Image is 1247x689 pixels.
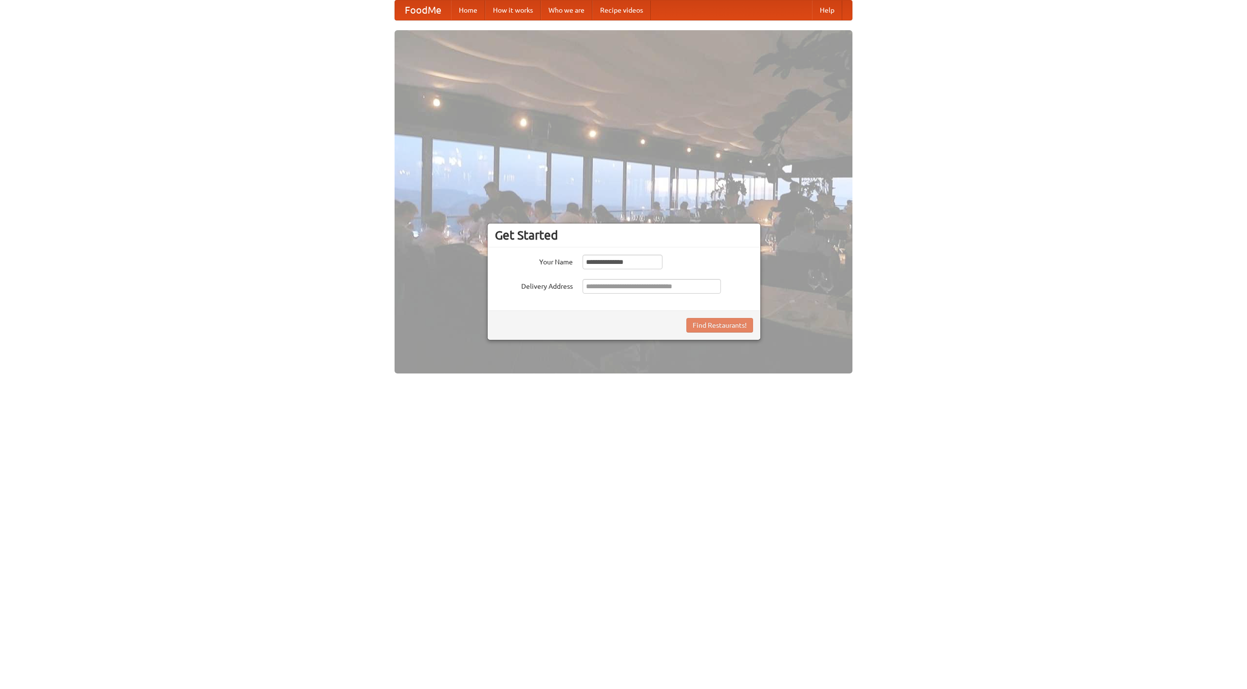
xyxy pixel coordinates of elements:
a: How it works [485,0,541,20]
a: FoodMe [395,0,451,20]
a: Recipe videos [592,0,651,20]
a: Help [812,0,842,20]
label: Your Name [495,255,573,267]
a: Home [451,0,485,20]
button: Find Restaurants! [686,318,753,333]
h3: Get Started [495,228,753,242]
a: Who we are [541,0,592,20]
label: Delivery Address [495,279,573,291]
